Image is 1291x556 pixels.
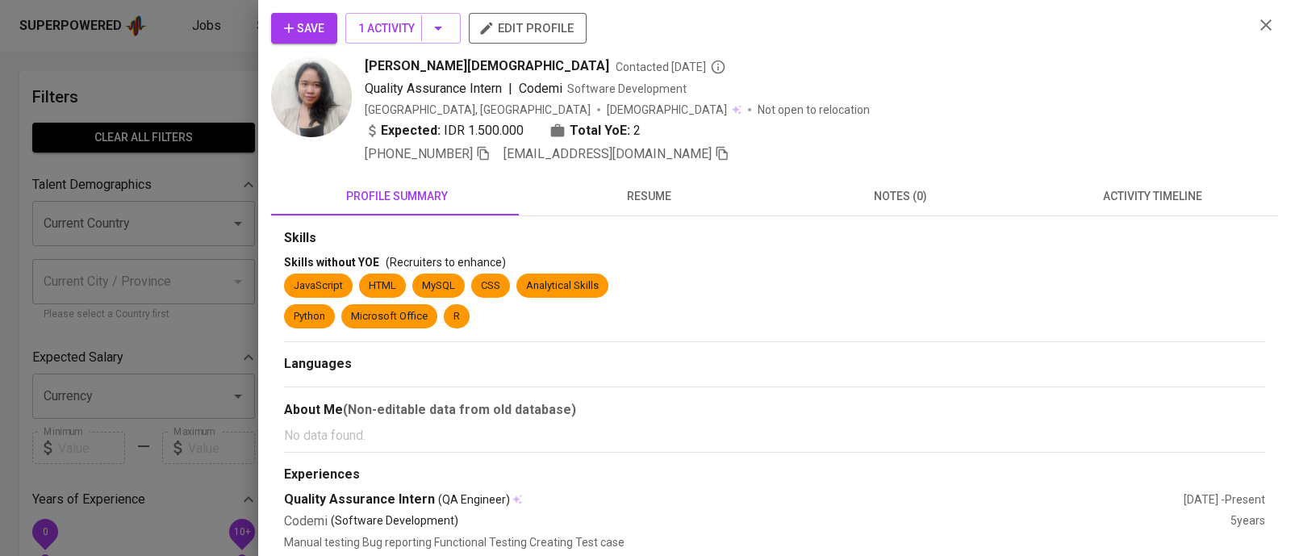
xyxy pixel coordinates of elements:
span: | [508,79,512,98]
div: Quality Assurance Intern [284,491,1184,509]
span: (QA Engineer) [438,491,510,508]
div: Skills [284,229,1265,248]
a: edit profile [469,21,587,34]
span: [DEMOGRAPHIC_DATA] [607,102,729,118]
span: activity timeline [1036,186,1268,207]
span: edit profile [482,18,574,39]
button: Save [271,13,337,44]
div: R [453,309,460,324]
div: Languages [284,355,1265,374]
button: edit profile [469,13,587,44]
b: Expected: [381,121,441,140]
div: [DATE] - Present [1184,491,1265,508]
div: 5 years [1230,512,1265,531]
b: Total YoE: [570,121,630,140]
b: (Non-editable data from old database) [343,402,576,417]
button: 1 Activity [345,13,461,44]
span: Codemi [519,81,562,96]
span: Save [284,19,324,39]
p: Manual testing Bug reporting Functional Testing Creating Test case [284,534,1265,550]
span: Skills without YOE [284,256,379,269]
span: Contacted [DATE] [616,59,726,75]
div: Codemi [284,512,1230,531]
span: [PHONE_NUMBER] [365,146,473,161]
div: MySQL [422,278,455,294]
div: Microsoft Office [351,309,428,324]
span: 1 Activity [358,19,448,39]
div: Experiences [284,466,1265,484]
div: About Me [284,400,1265,420]
img: e3992f63eacdd55b277646945db42215.jpg [271,56,352,137]
span: [EMAIL_ADDRESS][DOMAIN_NAME] [503,146,712,161]
p: (Software Development) [331,512,458,531]
div: Analytical Skills [526,278,599,294]
span: resume [533,186,765,207]
span: 2 [633,121,641,140]
div: JavaScript [294,278,343,294]
div: CSS [481,278,500,294]
span: profile summary [281,186,513,207]
span: [PERSON_NAME][DEMOGRAPHIC_DATA] [365,56,609,76]
p: No data found. [284,426,1265,445]
p: Not open to relocation [758,102,870,118]
div: Python [294,309,325,324]
div: IDR 1.500.000 [365,121,524,140]
span: notes (0) [784,186,1017,207]
span: (Recruiters to enhance) [386,256,506,269]
span: Software Development [567,82,687,95]
div: HTML [369,278,396,294]
span: Quality Assurance Intern [365,81,502,96]
svg: By Batam recruiter [710,59,726,75]
div: [GEOGRAPHIC_DATA], [GEOGRAPHIC_DATA] [365,102,591,118]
